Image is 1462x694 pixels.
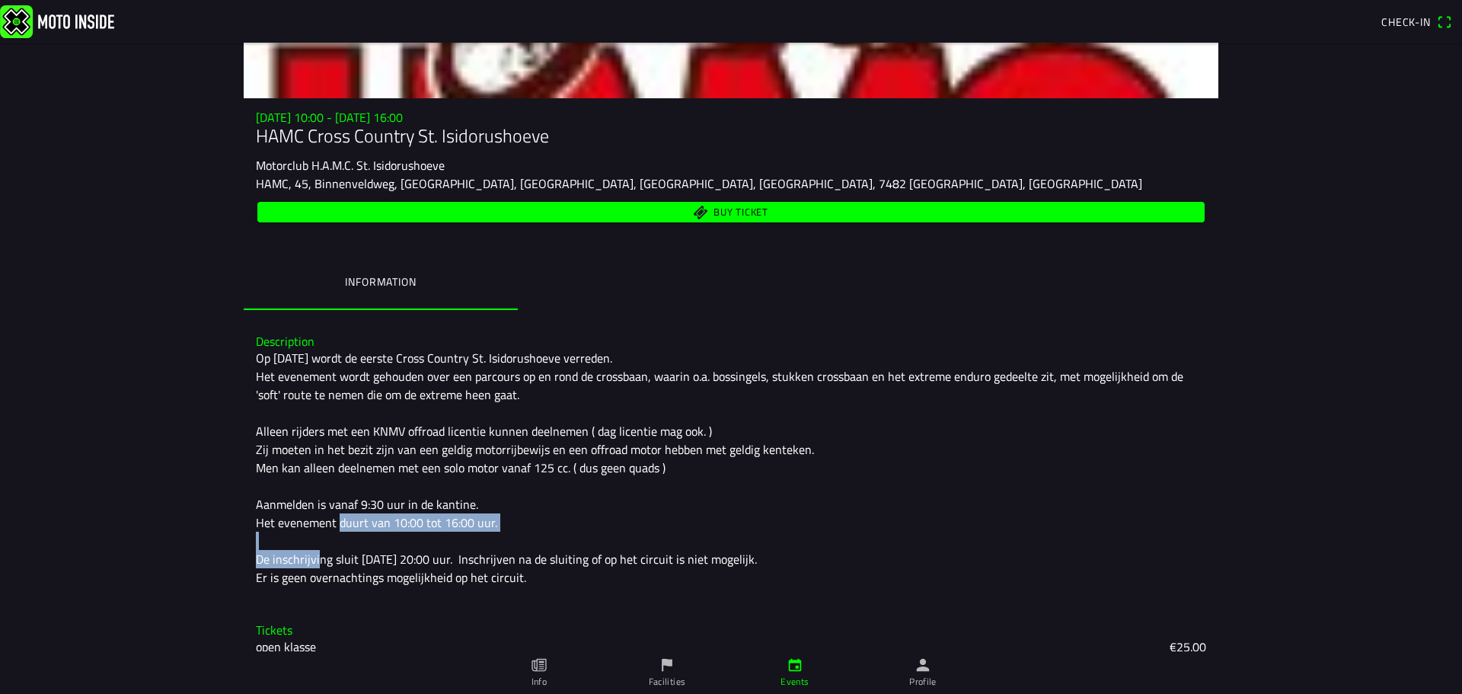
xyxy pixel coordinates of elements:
a: Check-inqr scanner [1374,8,1459,34]
span: Buy ticket [713,207,768,217]
ion-label: Info [531,675,547,689]
ion-text: HAMC, 45, Binnenveldweg, [GEOGRAPHIC_DATA], [GEOGRAPHIC_DATA], [GEOGRAPHIC_DATA], [GEOGRAPHIC_DAT... [256,174,1142,193]
ion-label: Events [780,675,809,689]
ion-label: Facilities [649,675,686,689]
ion-icon: paper [531,657,547,673]
ion-text: €25.00 [1170,638,1206,656]
h3: [DATE] 10:00 - [DATE] 16:00 [256,110,1206,125]
ion-label: Profile [909,675,937,689]
h1: HAMC Cross Country St. Isidorushoeve [256,125,1206,147]
h3: Tickets [256,623,1206,638]
ion-label: Information [345,273,416,290]
div: Op [DATE] wordt de eerste Cross Country St. Isidorushoeve verreden. Het evenement wordt gehouden ... [256,349,1206,587]
ion-icon: calendar [787,657,803,673]
ion-icon: person [915,657,931,673]
h3: Description [256,334,1206,349]
ion-icon: flag [659,657,675,673]
ion-text: Motorclub H.A.M.C. St. Isidorushoeve [256,156,445,174]
ion-text: open klasse [256,638,316,656]
span: Check-in [1381,14,1431,30]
